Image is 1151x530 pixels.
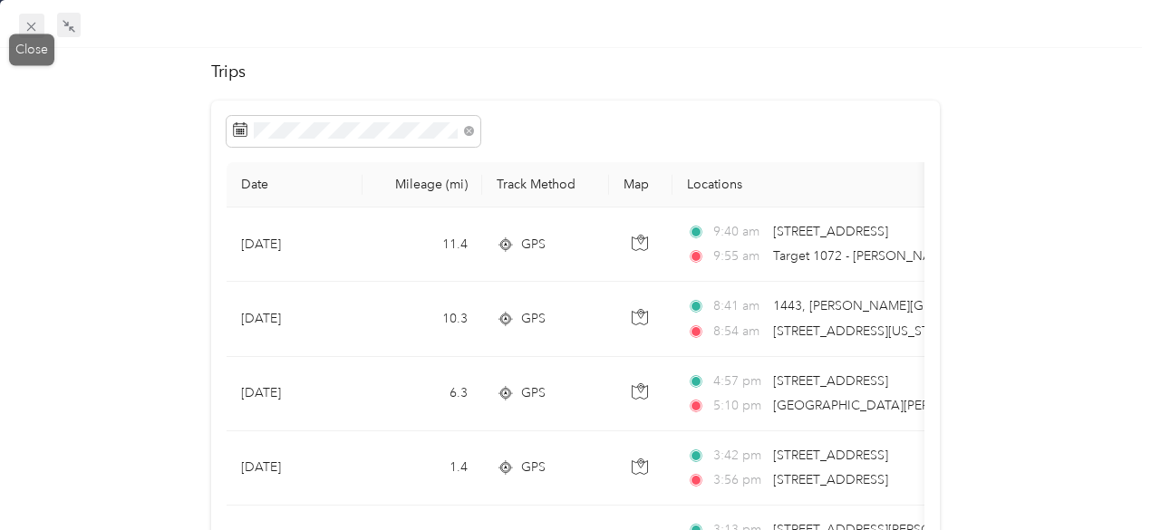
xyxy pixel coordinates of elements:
[713,371,765,391] span: 4:57 pm
[363,357,482,431] td: 6.3
[521,235,546,255] span: GPS
[227,357,363,431] td: [DATE]
[713,246,765,266] span: 9:55 am
[713,396,765,416] span: 5:10 pm
[713,296,765,316] span: 8:41 am
[773,448,888,463] span: [STREET_ADDRESS]
[521,383,546,403] span: GPS
[482,162,609,207] th: Track Method
[363,207,482,282] td: 11.4
[773,472,888,487] span: [STREET_ADDRESS]
[227,431,363,506] td: [DATE]
[713,446,765,466] span: 3:42 pm
[363,162,482,207] th: Mileage (mi)
[227,162,363,207] th: Date
[227,282,363,356] td: [DATE]
[521,458,546,477] span: GPS
[773,224,888,239] span: [STREET_ADDRESS]
[773,323,954,339] span: [STREET_ADDRESS][US_STATE]
[363,431,482,506] td: 1.4
[211,60,941,84] h2: Trips
[713,222,765,242] span: 9:40 am
[773,373,888,389] span: [STREET_ADDRESS]
[713,470,765,490] span: 3:56 pm
[609,162,672,207] th: Map
[713,322,765,342] span: 8:54 am
[227,207,363,282] td: [DATE]
[672,162,1089,207] th: Locations
[1049,429,1151,530] iframe: Everlance-gr Chat Button Frame
[363,282,482,356] td: 10.3
[521,309,546,329] span: GPS
[9,34,54,66] div: Close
